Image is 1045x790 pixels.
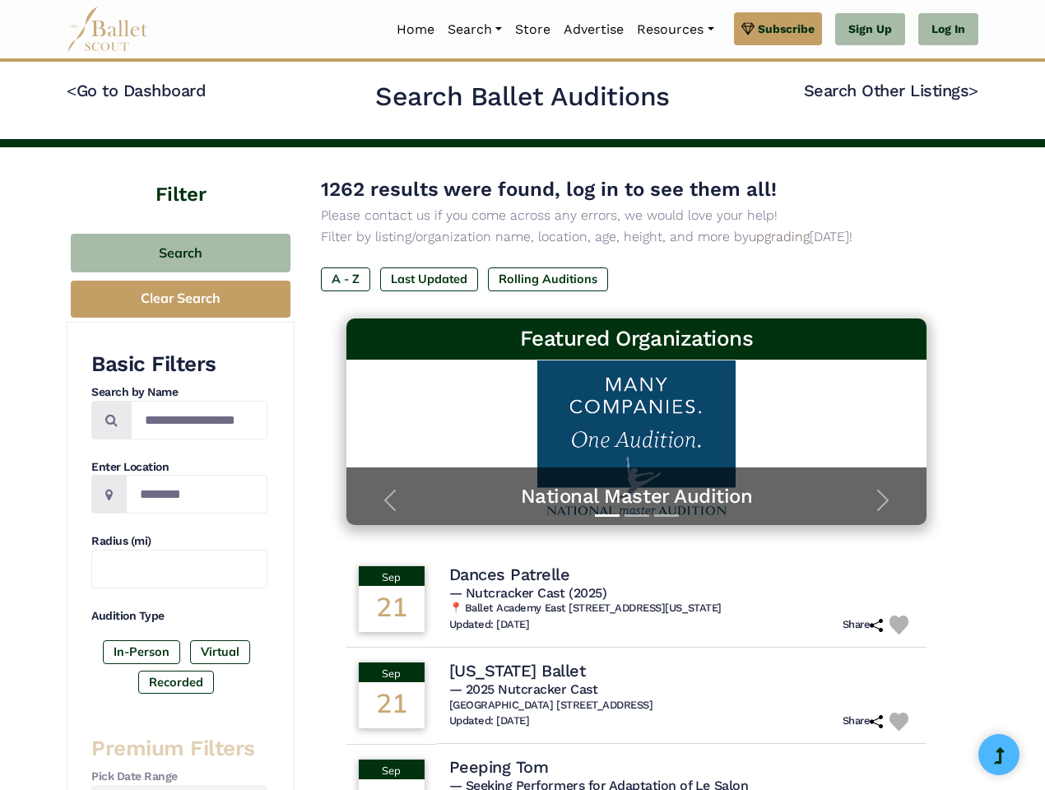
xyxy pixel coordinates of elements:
p: Filter by listing/organization name, location, age, height, and more by [DATE]! [321,226,952,248]
h6: [GEOGRAPHIC_DATA] [STREET_ADDRESS] [449,699,915,713]
button: Clear Search [71,281,290,318]
label: In-Person [103,640,180,663]
h4: Dances Patrelle [449,564,570,585]
label: Last Updated [380,267,478,290]
div: Sep [359,760,425,779]
h2: Search Ballet Auditions [375,80,670,114]
code: < [67,80,77,100]
h4: Search by Name [91,384,267,401]
h4: Enter Location [91,459,267,476]
a: Advertise [557,12,630,47]
label: Rolling Auditions [488,267,608,290]
a: Search [441,12,509,47]
button: Slide 3 [654,506,679,525]
span: — 2025 Nutcracker Cast [449,681,597,697]
input: Location [126,475,267,513]
span: — Nutcracker Cast (2025) [449,585,606,601]
a: Sign Up [835,13,905,46]
a: National Master Audition [363,484,911,509]
h3: Featured Organizations [360,325,914,353]
h4: Filter [67,147,295,209]
div: 21 [359,586,425,632]
span: 1262 results were found, log in to see them all! [321,178,777,201]
a: Subscribe [734,12,822,45]
h6: 📍 Ballet Academy East [STREET_ADDRESS][US_STATE] [449,602,915,616]
a: upgrading [749,229,810,244]
p: Please contact us if you come across any errors, we would love your help! [321,205,952,226]
a: Search Other Listings> [804,81,978,100]
h6: Updated: [DATE] [449,714,530,728]
img: gem.svg [741,20,755,38]
input: Search by names... [131,401,267,439]
h4: Peeping Tom [449,756,549,778]
span: Subscribe [758,20,815,38]
button: Slide 2 [625,506,649,525]
label: Recorded [138,671,214,694]
a: Store [509,12,557,47]
h3: Basic Filters [91,351,267,379]
a: <Go to Dashboard [67,81,206,100]
code: > [968,80,978,100]
label: Virtual [190,640,250,663]
h4: [US_STATE] Ballet [449,660,586,681]
h4: Pick Date Range [91,769,267,785]
div: 21 [359,682,425,728]
h6: Share [843,714,884,728]
h6: Share [843,618,884,632]
label: A - Z [321,267,370,290]
div: Sep [359,662,425,682]
a: Home [390,12,441,47]
h3: Premium Filters [91,735,267,763]
h4: Audition Type [91,608,267,625]
button: Slide 1 [595,506,620,525]
a: Log In [918,13,978,46]
h4: Radius (mi) [91,533,267,550]
div: Sep [359,566,425,586]
a: Resources [630,12,720,47]
button: Search [71,234,290,272]
h6: Updated: [DATE] [449,618,530,632]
